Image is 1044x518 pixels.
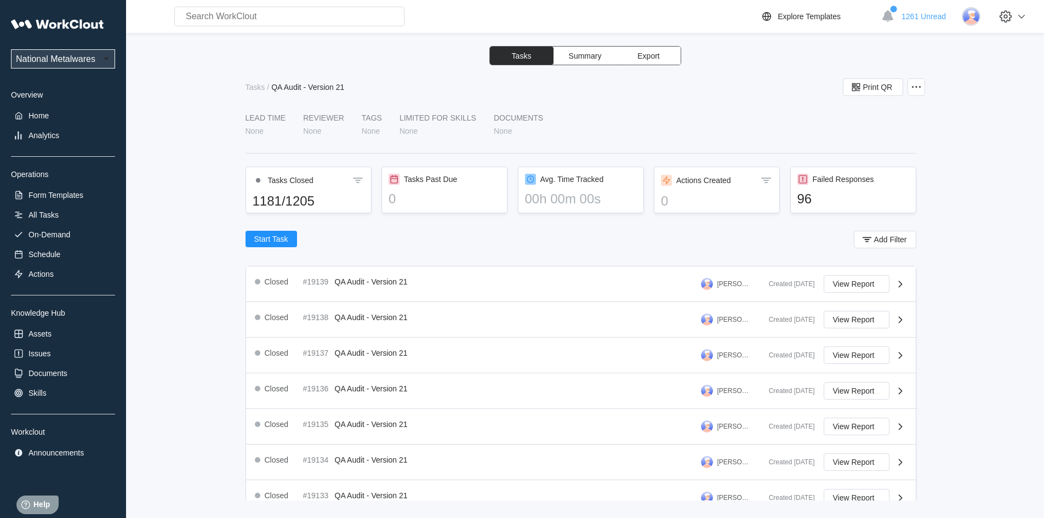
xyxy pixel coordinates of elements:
div: On-Demand [28,230,70,239]
div: Failed Responses [813,175,874,184]
div: Documents [494,113,543,122]
div: Closed [265,277,289,286]
button: Export [617,47,681,65]
button: View Report [824,489,889,506]
div: Created [DATE] [760,458,815,466]
div: Tasks Closed [268,176,313,185]
span: View Report [833,458,875,466]
span: QA Audit - Version 21 [335,420,408,429]
div: QA Audit - Version 21 [271,83,344,92]
a: All Tasks [11,207,115,223]
a: Closed#19134QA Audit - Version 21[PERSON_NAME]Created [DATE]View Report [246,445,916,480]
button: Summary [554,47,617,65]
div: Actions Created [676,176,731,185]
div: 1181/1205 [253,193,364,209]
div: #19138 [303,313,330,322]
a: Analytics [11,128,115,143]
div: 0 [661,193,773,209]
div: Skills [28,389,47,397]
div: Overview [11,90,115,99]
div: LIMITED FOR SKILLS [400,113,476,122]
a: Tasks [246,83,267,92]
span: QA Audit - Version 21 [335,384,408,393]
button: View Report [824,382,889,400]
div: Created [DATE] [760,280,815,288]
a: Closed#19133QA Audit - Version 21[PERSON_NAME]Created [DATE]View Report [246,480,916,516]
a: Closed#19137QA Audit - Version 21[PERSON_NAME]Created [DATE]View Report [246,338,916,373]
span: QA Audit - Version 21 [335,456,408,464]
div: None [362,127,380,135]
span: Export [637,52,659,60]
div: Tasks Past Due [404,175,457,184]
div: Assets [28,329,52,338]
button: View Report [824,311,889,328]
div: Actions [28,270,54,278]
a: Actions [11,266,115,282]
span: QA Audit - Version 21 [335,491,408,500]
div: Analytics [28,131,59,140]
div: Documents [28,369,67,378]
span: Tasks [512,52,532,60]
div: Tasks [246,83,265,92]
div: None [400,127,418,135]
a: Documents [11,366,115,381]
div: 96 [797,191,909,207]
span: QA Audit - Version 21 [335,349,408,357]
div: Created [DATE] [760,316,815,323]
div: Form Templates [28,191,83,200]
img: user-3.png [701,314,713,326]
div: Closed [265,349,289,357]
div: Closed [265,456,289,464]
div: Closed [265,491,289,500]
a: On-Demand [11,227,115,242]
div: 00h 00m 00s [525,191,637,207]
span: View Report [833,280,875,288]
button: Add Filter [854,231,916,248]
div: None [303,127,321,135]
div: Operations [11,170,115,179]
span: View Report [833,494,875,502]
div: None [246,127,264,135]
div: [PERSON_NAME] [717,423,751,430]
span: Add Filter [874,236,907,243]
a: Home [11,108,115,123]
div: [PERSON_NAME] [717,316,751,323]
button: View Report [824,275,889,293]
a: Schedule [11,247,115,262]
div: [PERSON_NAME] [717,351,751,359]
span: Print QR [863,83,893,91]
div: #19137 [303,349,330,357]
button: Tasks [490,47,554,65]
a: Closed#19139QA Audit - Version 21[PERSON_NAME]Created [DATE]View Report [246,266,916,302]
div: [PERSON_NAME] [717,458,751,466]
div: #19136 [303,384,330,393]
button: View Report [824,346,889,364]
div: Created [DATE] [760,494,815,502]
img: user-3.png [701,349,713,361]
div: Tags [362,113,382,122]
button: Start Task [246,231,297,247]
div: #19135 [303,420,330,429]
div: #19134 [303,456,330,464]
div: Closed [265,420,289,429]
span: 1261 Unread [902,12,946,21]
div: Closed [265,313,289,322]
div: Announcements [28,448,84,457]
img: user-3.png [701,456,713,468]
div: Home [28,111,49,120]
div: Workclout [11,428,115,436]
span: View Report [833,387,875,395]
a: Closed#19135QA Audit - Version 21[PERSON_NAME]Created [DATE]View Report [246,409,916,445]
div: All Tasks [28,210,59,219]
input: Search WorkClout [174,7,404,26]
img: user-3.png [701,420,713,432]
div: [PERSON_NAME] [717,387,751,395]
div: [PERSON_NAME] [717,494,751,502]
div: Avg. Time Tracked [540,175,604,184]
img: user-3.png [701,278,713,290]
div: Knowledge Hub [11,309,115,317]
span: Start Task [254,235,288,243]
span: QA Audit - Version 21 [335,277,408,286]
img: user-3.png [701,385,713,397]
div: Created [DATE] [760,423,815,430]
